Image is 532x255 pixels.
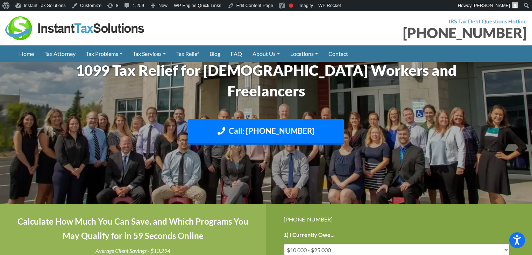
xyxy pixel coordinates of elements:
h4: Calculate How Much You Can Save, and Which Programs You May Qualify for in 59 Seconds Online [17,214,249,243]
a: Locations [285,45,323,62]
div: Focus keyphrase not set [289,3,293,8]
a: Tax Problems [81,45,128,62]
a: Instant Tax Solutions Logo [5,24,145,31]
div: [PHONE_NUMBER] [271,26,527,40]
h1: 1099 Tax Relief for [DEMOGRAPHIC_DATA] Workers and Freelancers [72,60,460,101]
a: Tax Relief [171,45,204,62]
a: Home [14,45,39,62]
strong: IRS Tax Debt Questions Hotline [449,18,527,24]
img: Instant Tax Solutions Logo [5,16,145,40]
div: [PHONE_NUMBER] [284,214,515,224]
a: Call: [PHONE_NUMBER] [188,119,344,145]
i: Average Client Savings - $13,294 [95,247,170,254]
label: 1) I Currently Owe... [284,231,335,239]
a: Contact [323,45,353,62]
a: Tax Services [128,45,171,62]
a: Tax Attorney [39,45,81,62]
a: About Us [247,45,285,62]
a: FAQ [226,45,247,62]
span: [PERSON_NAME] [473,3,510,8]
a: Blog [204,45,226,62]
